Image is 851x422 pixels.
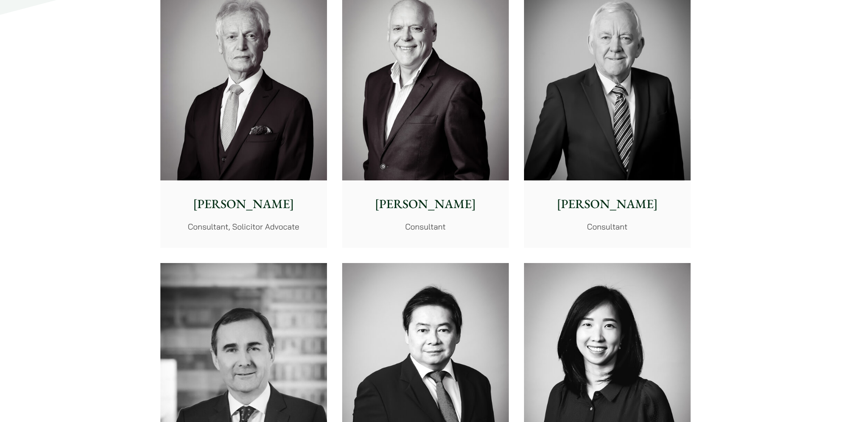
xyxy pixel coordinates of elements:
[349,195,502,213] p: [PERSON_NAME]
[168,221,320,233] p: Consultant, Solicitor Advocate
[349,221,502,233] p: Consultant
[531,195,683,213] p: [PERSON_NAME]
[531,221,683,233] p: Consultant
[168,195,320,213] p: [PERSON_NAME]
